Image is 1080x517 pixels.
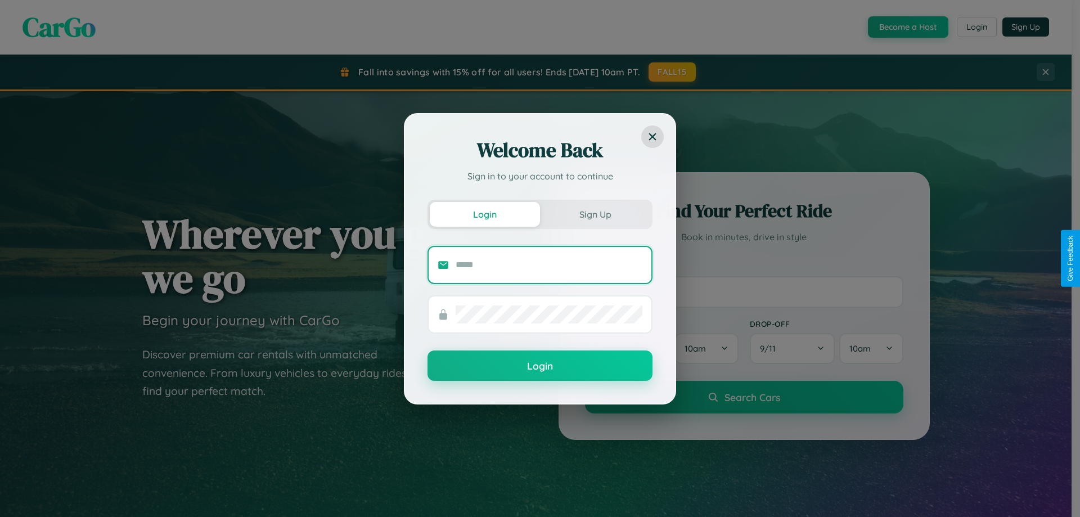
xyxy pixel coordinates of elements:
[427,350,652,381] button: Login
[427,137,652,164] h2: Welcome Back
[1066,236,1074,281] div: Give Feedback
[540,202,650,227] button: Sign Up
[430,202,540,227] button: Login
[427,169,652,183] p: Sign in to your account to continue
